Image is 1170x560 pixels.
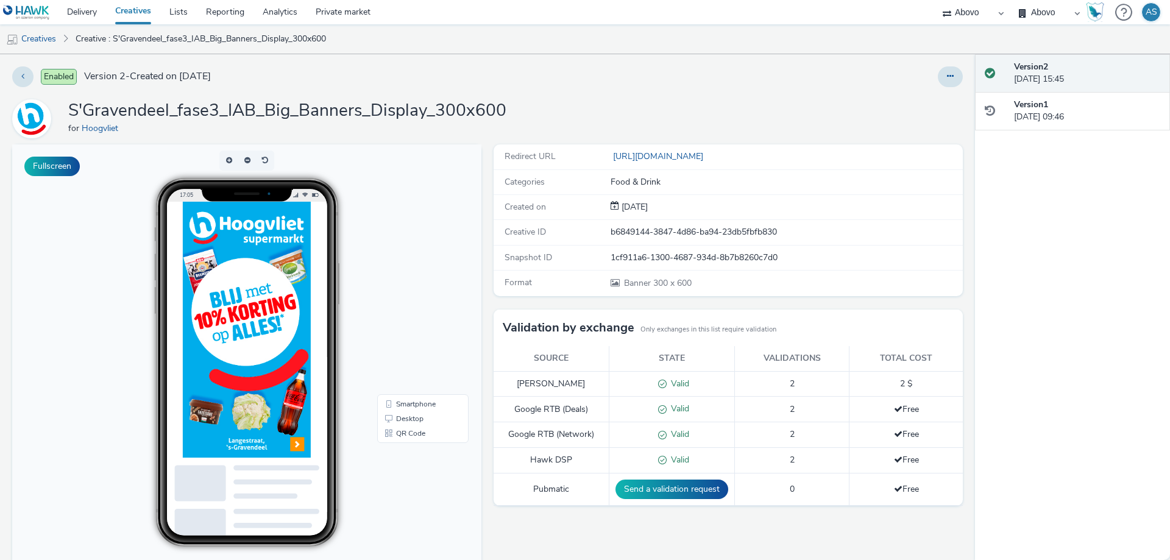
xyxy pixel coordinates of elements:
span: Free [894,428,919,440]
a: Creative : S'Gravendeel_fase3_IAB_Big_Banners_Display_300x600 [69,24,332,54]
span: Format [505,277,532,288]
h1: S'Gravendeel_fase3_IAB_Big_Banners_Display_300x600 [68,99,506,122]
div: 1cf911a6-1300-4687-934d-8b7b8260c7d0 [611,252,962,264]
th: Source [494,346,609,371]
div: [DATE] 15:45 [1014,61,1160,86]
button: Send a validation request [615,480,728,499]
span: Desktop [384,271,411,278]
div: [DATE] 09:46 [1014,99,1160,124]
span: 0 [790,483,795,495]
span: Snapshot ID [505,252,552,263]
span: 2 [790,378,795,389]
span: for [68,122,82,134]
span: [DATE] [619,201,648,213]
span: Valid [667,378,689,389]
span: Redirect URL [505,151,556,162]
span: Categories [505,176,545,188]
span: Creative ID [505,226,546,238]
span: Free [894,403,919,415]
span: Valid [667,403,689,414]
small: Only exchanges in this list require validation [640,325,776,335]
li: Desktop [367,267,454,282]
span: 2 [790,454,795,466]
div: Food & Drink [611,176,962,188]
a: [URL][DOMAIN_NAME] [611,151,708,162]
span: Free [894,454,919,466]
span: QR Code [384,285,413,292]
td: Hawk DSP [494,448,609,473]
button: Fullscreen [24,157,80,176]
span: Valid [667,454,689,466]
div: b6849144-3847-4d86-ba94-23db5fbfb830 [611,226,962,238]
strong: Version 2 [1014,61,1048,73]
img: mobile [6,34,18,46]
span: 2 $ [900,378,912,389]
span: Free [894,483,919,495]
span: Banner [624,277,653,289]
a: Hoogvliet [12,113,56,124]
li: QR Code [367,282,454,296]
img: undefined Logo [3,5,50,20]
img: Hawk Academy [1086,2,1104,22]
span: Version 2 - Created on [DATE] [84,69,211,83]
td: Pubmatic [494,473,609,505]
span: 17:05 [168,47,181,54]
li: Smartphone [367,252,454,267]
td: Google RTB (Network) [494,422,609,448]
div: AS [1146,3,1157,21]
th: Validations [734,346,849,371]
span: 300 x 600 [623,277,692,289]
span: Created on [505,201,546,213]
strong: Version 1 [1014,99,1048,110]
td: Google RTB (Deals) [494,397,609,422]
span: Smartphone [384,256,424,263]
td: [PERSON_NAME] [494,371,609,397]
span: Valid [667,428,689,440]
img: Hoogvliet [14,101,49,136]
span: Enabled [41,69,77,85]
th: State [609,346,734,371]
a: Hoogvliet [82,122,123,134]
h3: Validation by exchange [503,319,634,337]
span: 2 [790,428,795,440]
th: Total cost [849,346,963,371]
a: Hawk Academy [1086,2,1109,22]
div: Creation 08 September 2025, 09:46 [619,201,648,213]
img: Advertisement preview [171,57,299,313]
span: 2 [790,403,795,415]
